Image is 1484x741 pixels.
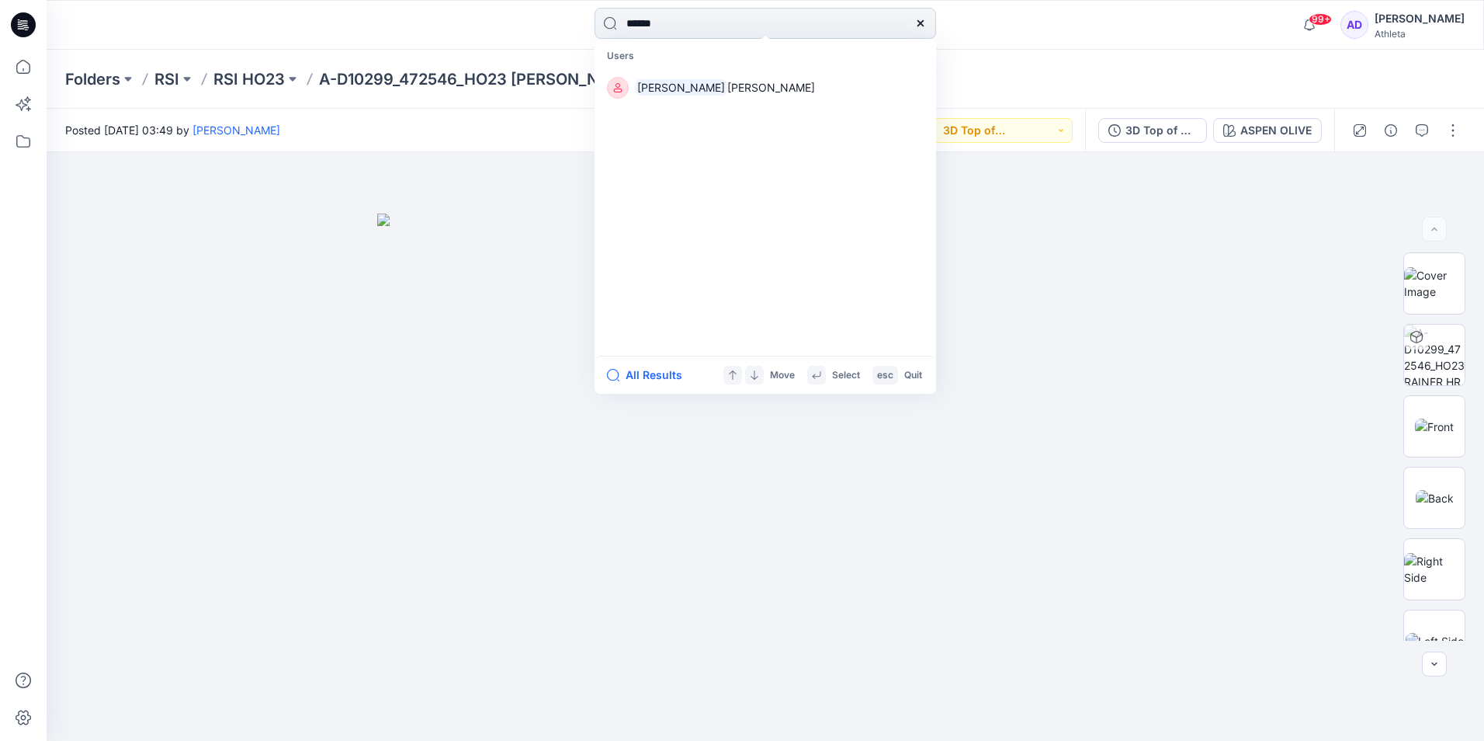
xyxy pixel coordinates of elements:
[1404,267,1465,300] img: Cover Image
[192,124,280,137] a: [PERSON_NAME]
[598,42,933,71] p: Users
[154,68,179,90] a: RSI
[319,68,639,90] p: A-D10299_472546_HO23 [PERSON_NAME] ANKLE TIGHT Top of Production [DATE]
[1415,419,1454,435] img: Front
[598,71,933,105] a: [PERSON_NAME][PERSON_NAME]
[635,78,727,96] mark: [PERSON_NAME]
[1416,490,1454,506] img: Back
[877,367,893,384] p: esc
[607,366,692,384] button: All Results
[1375,28,1465,40] div: Athleta
[1213,118,1322,143] button: ASPEN OLIVE
[1406,633,1464,649] img: Left Side
[1125,122,1197,139] div: 3D Top of Production_[DATE]
[1404,553,1465,586] img: Right Side
[770,367,795,384] p: Move
[1240,122,1312,139] div: ASPEN OLIVE
[377,214,1153,741] img: eyJhbGciOiJIUzI1NiIsImtpZCI6IjAiLCJzbHQiOiJzZXMiLCJ0eXAiOiJKV1QifQ.eyJkYXRhIjp7InR5cGUiOiJzdG9yYW...
[65,122,280,138] span: Posted [DATE] 03:49 by
[1404,325,1465,385] img: A-D10299_472546_HO23 RAINER HR ANKLE TIGHT Top of Production 15JUN23 ASPEN OLIVE
[1378,118,1403,143] button: Details
[1375,9,1465,28] div: [PERSON_NAME]
[1309,13,1332,26] span: 99+
[613,83,622,92] svg: avatar
[727,81,815,94] span: [PERSON_NAME]
[904,367,922,384] p: Quit
[1340,11,1368,39] div: AD
[832,367,860,384] p: Select
[65,68,120,90] a: Folders
[213,68,285,90] a: RSI HO23
[1098,118,1207,143] button: 3D Top of Production_[DATE]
